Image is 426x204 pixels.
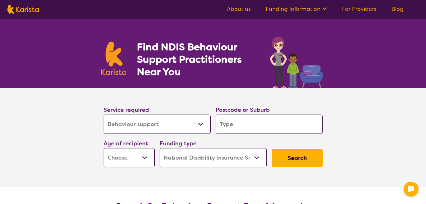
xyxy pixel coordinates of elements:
img: behaviour-support [268,34,325,88]
a: For Providers [342,5,377,13]
img: Karista logo [7,5,39,14]
a: Funding Information [266,5,327,13]
h1: Find NDIS Behaviour Support Practitioners Near You [137,41,257,78]
button: Search [272,149,323,167]
label: Postcode or Suburb [216,106,270,114]
label: Service required [104,106,149,114]
label: Funding type [160,140,197,147]
a: Blog [391,5,404,13]
a: About us [227,5,251,13]
input: Type [216,115,323,134]
img: Karista logo [101,42,127,75]
label: Age of recipient [104,140,148,147]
